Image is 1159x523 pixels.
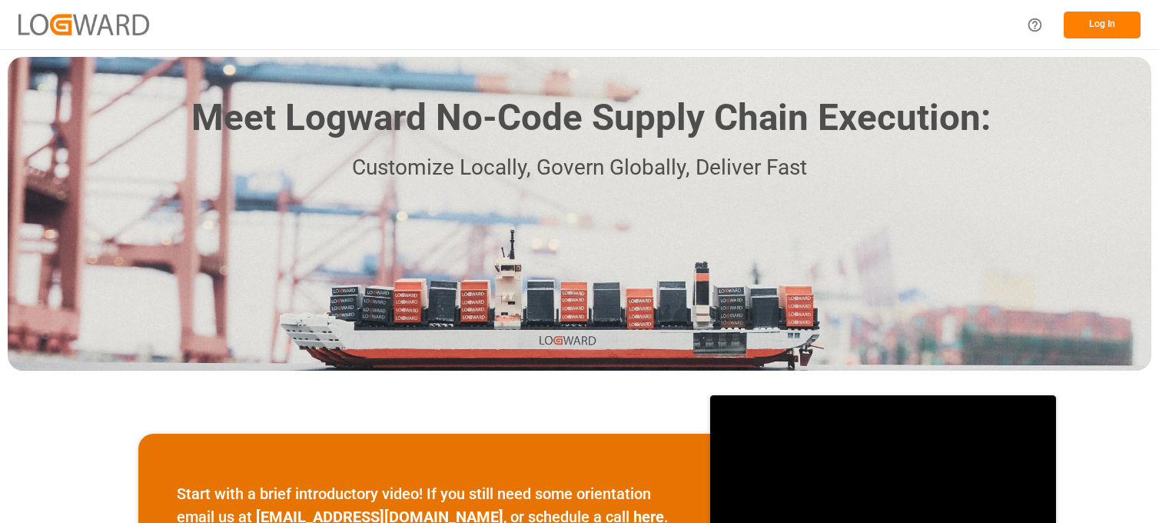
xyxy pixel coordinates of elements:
p: Customize Locally, Govern Globally, Deliver Fast [168,151,991,185]
button: Help Center [1018,8,1052,42]
h1: Meet Logward No-Code Supply Chain Execution: [191,91,991,145]
img: Logward_new_orange.png [18,14,149,35]
button: Log In [1064,12,1141,38]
